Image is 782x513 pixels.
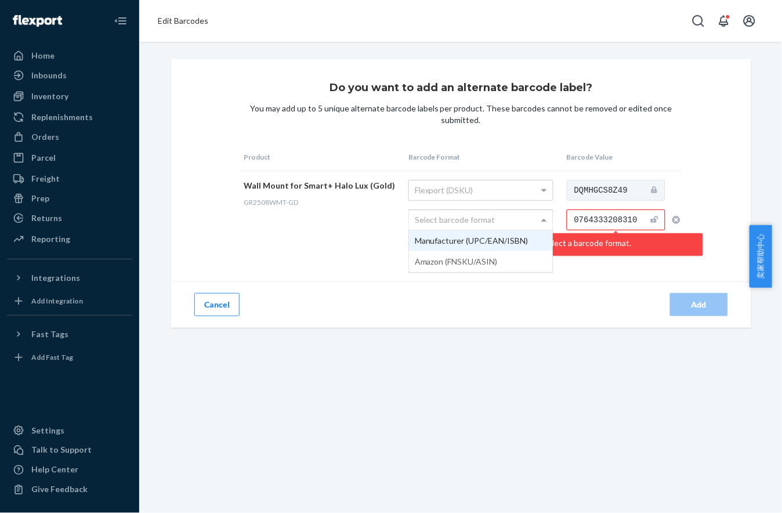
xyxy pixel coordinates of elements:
div: You may add up to 5 unique alternate barcode labels per product. These barcodes cannot be removed... [241,103,682,126]
div: Reporting [31,233,70,245]
div: Fast Tags [31,328,68,340]
a: Freight [7,169,132,188]
span: Edit Barcodes [158,16,208,26]
div: Parcel [31,152,56,164]
li: Select a barcode format. [544,234,697,249]
button: Add [670,293,728,316]
button: Close Navigation [109,9,132,32]
div: Add [680,299,718,310]
button: Open Search Box [687,9,710,32]
div: Add Integration [31,296,83,306]
div: Returns [31,212,62,224]
button: Give Feedback [7,481,132,499]
div: Integrations [31,272,80,284]
button: 卖家帮助中心 [750,225,772,288]
div: Inbounds [31,70,67,81]
div: [object Object] [409,251,553,272]
th: Barcode Value [564,143,682,171]
th: Product [241,143,406,171]
a: Reporting [7,230,132,248]
a: Returns [7,209,132,227]
a: Settings [7,421,132,440]
a: Inventory [7,87,132,106]
div: Home [31,50,55,62]
a: Parcel [7,149,132,167]
div: Give Feedback [31,484,88,496]
a: Inbounds [7,66,132,85]
div: Prep [31,193,49,204]
a: Orders [7,128,132,146]
div: Select barcode format [409,210,553,230]
a: Add Fast Tag [7,348,132,367]
a: Home [7,46,132,65]
h1: Do you want to add an alternate barcode label? [241,82,682,94]
div: [object Object] [409,230,553,251]
img: Flexport logo [13,15,62,27]
a: Talk to Support [7,441,132,460]
button: Integrations [7,269,132,287]
button: Open notifications [712,9,736,32]
span: GR2508WMT-GD [244,198,298,207]
div: Add Fast Tag [31,352,73,362]
button: Cancel [194,293,240,316]
div: Flexport (DSKU) [409,180,553,200]
div: Orders [31,131,59,143]
a: Prep [7,189,132,208]
div: Inventory [31,91,68,102]
button: Open account menu [738,9,761,32]
a: Add Integration [7,292,132,310]
th: Barcode Format [406,143,564,171]
a: Help Center [7,461,132,479]
a: Replenishments [7,108,132,127]
ol: breadcrumbs [149,6,218,36]
div: Wall Mount for Smart+ Halo Lux (Gold) [244,180,397,192]
div: Settings [31,425,64,436]
div: Freight [31,173,60,185]
div: Help Center [31,464,78,476]
div: Replenishments [31,111,93,123]
div: Talk to Support [31,445,92,456]
button: Fast Tags [7,325,132,344]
